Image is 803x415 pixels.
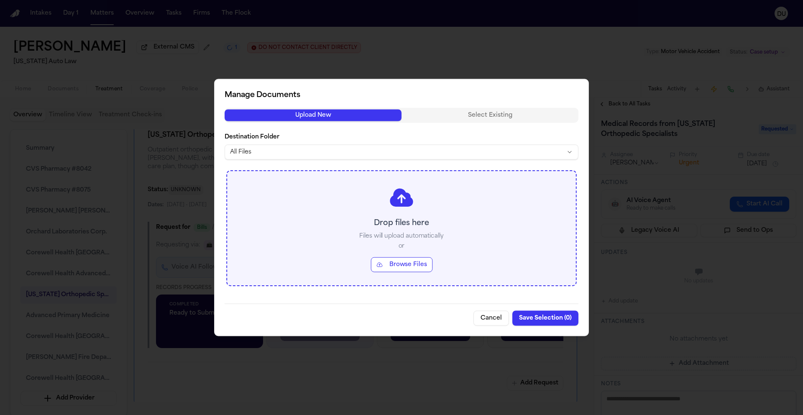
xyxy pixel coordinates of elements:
[225,90,578,101] h2: Manage Documents
[473,311,509,326] button: Cancel
[401,110,578,121] button: Select Existing
[371,257,432,272] button: Browse Files
[225,133,578,141] label: Destination Folder
[225,110,401,121] button: Upload New
[359,232,444,241] p: Files will upload automatically
[512,311,578,326] button: Save Selection (0)
[399,242,405,251] p: or
[374,218,429,229] p: Drop files here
